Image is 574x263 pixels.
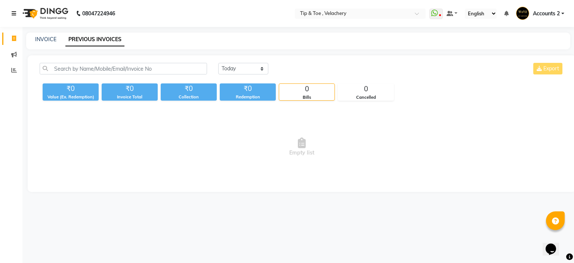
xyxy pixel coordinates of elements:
[279,94,334,101] div: Bills
[516,7,529,20] img: Accounts 2
[543,233,567,256] iframe: chat widget
[82,3,115,24] b: 08047224946
[220,94,276,100] div: Redemption
[533,10,560,18] span: Accounts 2
[102,94,158,100] div: Invoice Total
[40,110,564,184] span: Empty list
[40,63,207,74] input: Search by Name/Mobile/Email/Invoice No
[338,84,394,94] div: 0
[161,94,217,100] div: Collection
[65,33,124,46] a: PREVIOUS INVOICES
[279,84,334,94] div: 0
[338,94,394,101] div: Cancelled
[35,36,56,43] a: INVOICE
[19,3,70,24] img: logo
[102,83,158,94] div: ₹0
[43,94,99,100] div: Value (Ex. Redemption)
[43,83,99,94] div: ₹0
[220,83,276,94] div: ₹0
[161,83,217,94] div: ₹0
